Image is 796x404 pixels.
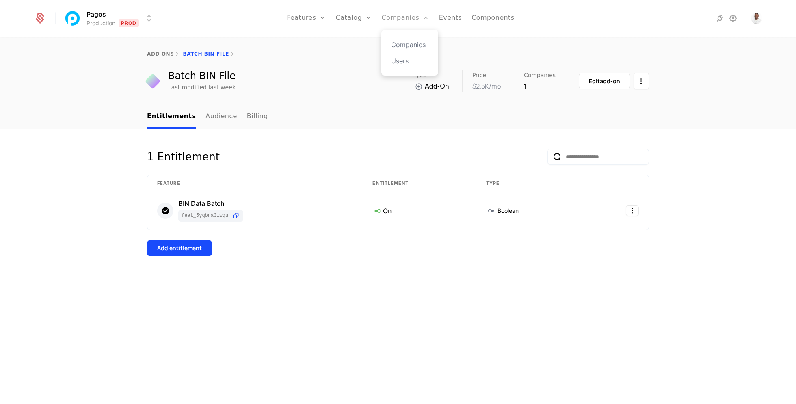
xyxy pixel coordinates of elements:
img: Pagos [63,9,82,28]
span: Type [413,72,426,78]
div: Production [87,19,115,27]
button: Add entitlement [147,240,212,256]
span: Pagos [87,9,106,19]
div: Add entitlement [157,244,202,252]
button: Open user button [751,13,762,24]
a: Billing [247,105,268,129]
span: Prod [119,19,139,27]
span: Boolean [497,207,519,215]
div: $2.5K /mo [472,81,501,91]
th: Type [476,175,582,192]
span: Price [472,72,486,78]
div: 1 [524,81,556,91]
a: Users [391,56,428,66]
div: Batch BIN File [168,71,236,81]
a: Integrations [715,13,725,23]
a: add ons [147,51,174,57]
nav: Main [147,105,649,129]
button: Select environment [65,9,154,27]
button: Select action [626,205,639,216]
div: On [372,205,467,216]
div: Edit add-on [589,77,620,85]
div: Last modified last week [168,83,236,91]
button: Editadd-on [579,73,630,89]
th: Feature [147,175,363,192]
ul: Choose Sub Page [147,105,268,129]
th: Entitlement [363,175,476,192]
div: 1 Entitlement [147,149,220,165]
span: Add-On [425,82,449,91]
a: Companies [391,40,428,50]
button: Select action [634,73,649,89]
span: Companies [524,72,556,78]
a: Settings [728,13,738,23]
a: Entitlements [147,105,196,129]
a: Audience [205,105,237,129]
div: BIN Data Batch [178,200,243,207]
img: LJ Durante [751,13,762,24]
span: feat_5Yqbna3iwQU [182,212,228,219]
